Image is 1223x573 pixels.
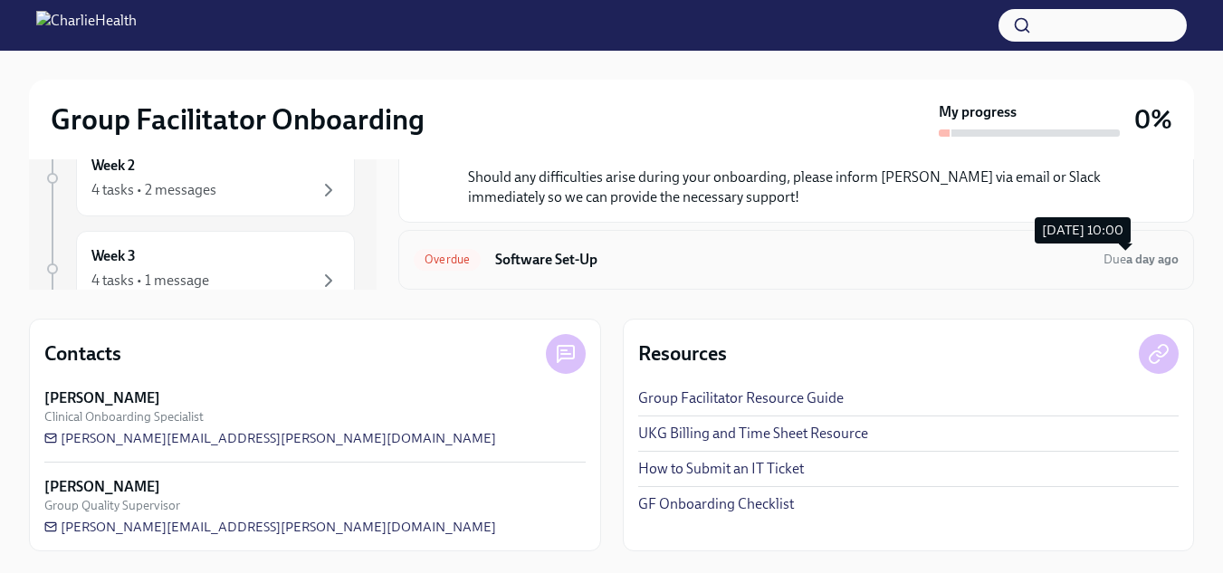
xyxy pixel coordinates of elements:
a: Week 34 tasks • 1 message [43,231,355,307]
a: [PERSON_NAME][EMAIL_ADDRESS][PERSON_NAME][DOMAIN_NAME] [44,429,496,447]
h3: 0% [1134,103,1172,136]
h4: Contacts [44,340,121,368]
a: [PERSON_NAME][EMAIL_ADDRESS][PERSON_NAME][DOMAIN_NAME] [44,518,496,536]
span: Overdue [414,253,481,266]
h6: Software Set-Up [495,250,1089,270]
a: OverdueSoftware Set-UpDuea day ago [414,245,1179,274]
strong: My progress [939,102,1017,122]
h2: Group Facilitator Onboarding [51,101,425,138]
h6: Week 2 [91,156,135,176]
img: CharlieHealth [36,11,137,40]
span: Group Quality Supervisor [44,497,180,514]
strong: [PERSON_NAME] [44,388,160,408]
div: 4 tasks • 2 messages [91,180,216,200]
span: Clinical Onboarding Specialist [44,408,204,425]
div: 4 tasks • 1 message [91,271,209,291]
span: Due [1104,252,1179,267]
strong: a day ago [1126,252,1179,267]
p: Should any difficulties arise during your onboarding, please inform [PERSON_NAME] via email or Sl... [468,167,1150,207]
a: How to Submit an IT Ticket [638,459,804,479]
h4: Resources [638,340,727,368]
a: GF Onboarding Checklist [638,494,794,514]
a: Week 24 tasks • 2 messages [43,140,355,216]
strong: [PERSON_NAME] [44,477,160,497]
a: UKG Billing and Time Sheet Resource [638,424,868,444]
h6: Week 3 [91,246,136,266]
a: Group Facilitator Resource Guide [638,388,844,408]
